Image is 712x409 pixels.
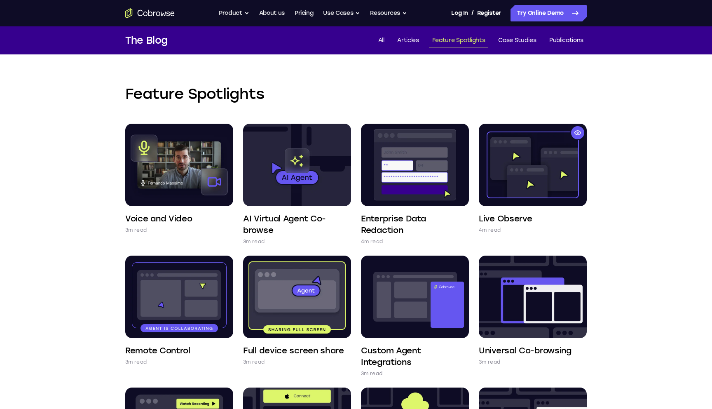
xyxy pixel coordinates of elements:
p: 4m read [361,237,383,246]
a: Full device screen share 3m read [243,256,351,366]
span: / [471,8,474,18]
a: AI Virtual Agent Co-browse 3m read [243,124,351,246]
img: Full device screen share [243,256,351,338]
h4: Custom Agent Integrations [361,345,469,368]
a: Try Online Demo [511,5,587,21]
a: Go to the home page [125,8,175,18]
img: Enterprise Data Redaction [361,124,469,206]
a: Live Observe 4m read [479,124,587,234]
button: Resources [370,5,407,21]
button: Product [219,5,249,21]
p: 4m read [479,226,501,234]
img: Universal Co-browsing [479,256,587,338]
a: Custom Agent Integrations 3m read [361,256,469,378]
p: 3m read [361,369,382,378]
p: 3m read [243,237,265,246]
a: Enterprise Data Redaction 4m read [361,124,469,246]
h2: Feature Spotlights [125,84,587,104]
h4: AI Virtual Agent Co-browse [243,213,351,236]
h4: Voice and Video [125,213,192,224]
a: Register [477,5,501,21]
a: Voice and Video 3m read [125,124,233,234]
h4: Live Observe [479,213,532,224]
p: 3m read [125,226,147,234]
a: Feature Spotlights [429,34,489,47]
a: Case Studies [495,34,539,47]
img: Custom Agent Integrations [361,256,469,338]
img: Live Observe [479,124,587,206]
img: AI Virtual Agent Co-browse [243,124,351,206]
p: 3m read [125,358,147,366]
a: Articles [394,34,422,47]
a: All [375,34,388,47]
a: About us [259,5,285,21]
img: Voice and Video [125,124,233,206]
a: Pricing [295,5,314,21]
h4: Remote Control [125,345,190,356]
a: Publications [546,34,587,47]
p: 3m read [243,358,265,366]
p: 3m read [479,358,500,366]
h1: The Blog [125,33,168,48]
a: Log In [451,5,468,21]
h4: Full device screen share [243,345,344,356]
a: Universal Co-browsing 3m read [479,256,587,366]
img: Remote Control [125,256,233,338]
h4: Universal Co-browsing [479,345,571,356]
a: Remote Control 3m read [125,256,233,366]
button: Use Cases [323,5,360,21]
h4: Enterprise Data Redaction [361,213,469,236]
